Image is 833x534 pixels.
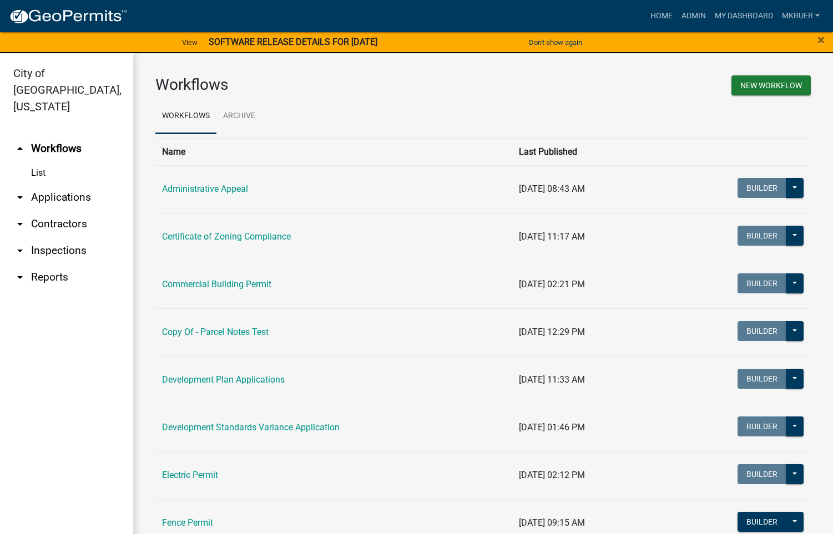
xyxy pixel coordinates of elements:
a: Workflows [155,99,216,134]
a: Certificate of Zoning Compliance [162,231,291,242]
a: Commercial Building Permit [162,279,271,289]
button: Builder [738,178,786,198]
button: Close [817,33,825,47]
i: arrow_drop_down [13,244,27,257]
a: Archive [216,99,262,134]
button: Don't show again [524,33,587,52]
button: Builder [738,273,786,293]
a: Fence Permit [162,517,213,528]
i: arrow_drop_down [13,217,27,231]
a: Development Plan Applications [162,374,285,385]
th: Last Published [512,138,660,165]
a: My Dashboard [710,6,778,27]
a: Electric Permit [162,470,218,480]
a: View [178,33,202,52]
a: Copy Of - Parcel Notes Test [162,327,269,337]
span: [DATE] 12:29 PM [519,327,585,337]
span: × [817,32,825,48]
span: [DATE] 11:17 AM [519,231,585,242]
a: Admin [677,6,710,27]
button: Builder [738,416,786,436]
a: Development Standards Variance Application [162,422,340,433]
button: Builder [738,464,786,484]
span: [DATE] 01:46 PM [519,422,585,433]
button: Builder [738,321,786,341]
button: Builder [738,369,786,389]
span: [DATE] 02:12 PM [519,470,585,480]
i: arrow_drop_down [13,191,27,204]
span: [DATE] 09:15 AM [519,517,585,528]
h3: Workflows [155,75,475,94]
i: arrow_drop_up [13,142,27,155]
button: New Workflow [731,75,811,95]
th: Name [155,138,512,165]
a: mkruer [778,6,824,27]
i: arrow_drop_down [13,271,27,284]
a: Home [646,6,677,27]
button: Builder [738,226,786,246]
span: [DATE] 11:33 AM [519,374,585,385]
button: Builder [738,512,786,532]
strong: SOFTWARE RELEASE DETAILS FOR [DATE] [209,37,377,47]
a: Administrative Appeal [162,184,248,194]
span: [DATE] 08:43 AM [519,184,585,194]
span: [DATE] 02:21 PM [519,279,585,289]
